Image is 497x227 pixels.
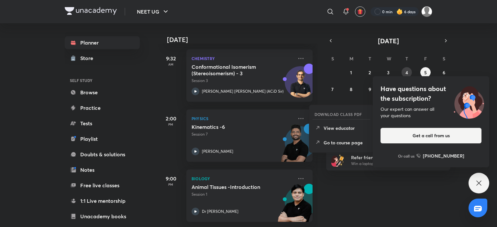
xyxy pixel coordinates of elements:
[65,86,140,99] a: Browse
[387,69,390,76] abbr: September 3, 2025
[416,152,464,159] a: [PHONE_NUMBER]
[65,101,140,114] a: Practice
[351,161,431,167] p: Win a laptop, vouchers & more
[381,106,481,119] div: Our expert can answer all your questions
[202,88,283,94] p: [PERSON_NAME] [PERSON_NAME] (ACiD Sir)
[324,125,368,131] p: View educator
[350,69,352,76] abbr: September 1, 2025
[65,117,140,130] a: Tests
[202,209,238,214] p: Dr [PERSON_NAME]
[192,124,272,130] h5: Kinematics -6
[383,67,393,77] button: September 3, 2025
[315,111,362,117] h6: DOWNLOAD CLASS PDF
[398,153,414,159] p: Or call us
[365,101,375,111] button: September 16, 2025
[405,56,408,62] abbr: Thursday
[365,84,375,94] button: September 9, 2025
[349,56,353,62] abbr: Monday
[133,5,173,18] button: NEET UG
[330,103,335,109] abbr: September 14, 2025
[420,67,431,77] button: September 5, 2025
[335,36,441,45] button: [DATE]
[448,84,489,119] img: ttu_illustration_new.svg
[369,56,371,62] abbr: Tuesday
[369,86,371,92] abbr: September 9, 2025
[331,56,334,62] abbr: Sunday
[357,9,363,15] img: avatar
[439,67,449,77] button: September 6, 2025
[65,210,140,223] a: Unacademy books
[368,103,372,109] abbr: September 16, 2025
[423,152,464,159] h6: [PHONE_NUMBER]
[158,182,184,186] p: PM
[192,115,293,122] p: Physics
[192,55,293,62] p: Chemistry
[158,115,184,122] h5: 2:00
[277,124,313,168] img: unacademy
[80,54,97,62] div: Store
[65,7,117,15] img: Company Logo
[378,36,399,45] span: [DATE]
[65,163,140,176] a: Notes
[324,139,368,146] p: Go to course page
[331,86,334,92] abbr: September 7, 2025
[65,36,140,49] a: Planner
[65,75,140,86] h6: SELF STUDY
[192,64,272,77] h5: Conformational Isomerism (Stereoisomerism) - 3
[346,67,356,77] button: September 1, 2025
[346,84,356,94] button: September 8, 2025
[369,69,371,76] abbr: September 2, 2025
[443,56,445,62] abbr: Saturday
[381,84,481,103] h4: Have questions about the subscription?
[192,78,293,84] p: Session 3
[158,175,184,182] h5: 9:00
[167,36,319,44] h4: [DATE]
[424,69,427,76] abbr: September 5, 2025
[387,56,391,62] abbr: Wednesday
[202,149,233,154] p: [PERSON_NAME]
[405,69,408,76] abbr: September 4, 2025
[192,191,293,197] p: Session 1
[349,103,353,109] abbr: September 15, 2025
[192,184,272,190] h5: Animal Tissues -Introduction
[65,132,140,145] a: Playlist
[443,69,445,76] abbr: September 6, 2025
[350,86,352,92] abbr: September 8, 2025
[65,179,140,192] a: Free live classes
[327,101,338,111] button: September 14, 2025
[402,67,412,77] button: September 4, 2025
[421,6,432,17] img: Kebir Hasan Sk
[192,131,293,137] p: Session 7
[65,52,140,65] a: Store
[158,122,184,126] p: PM
[65,148,140,161] a: Doubts & solutions
[355,6,365,17] button: avatar
[192,175,293,182] p: Biology
[158,55,184,62] h5: 9:32
[381,128,481,143] button: Get a call from us
[346,101,356,111] button: September 15, 2025
[285,70,316,101] img: Avatar
[65,194,140,207] a: 1:1 Live mentorship
[331,154,344,167] img: referral
[327,84,338,94] button: September 7, 2025
[424,56,427,62] abbr: Friday
[158,62,184,66] p: AM
[65,7,117,16] a: Company Logo
[351,154,431,161] h6: Refer friends
[365,67,375,77] button: September 2, 2025
[396,8,403,15] img: streak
